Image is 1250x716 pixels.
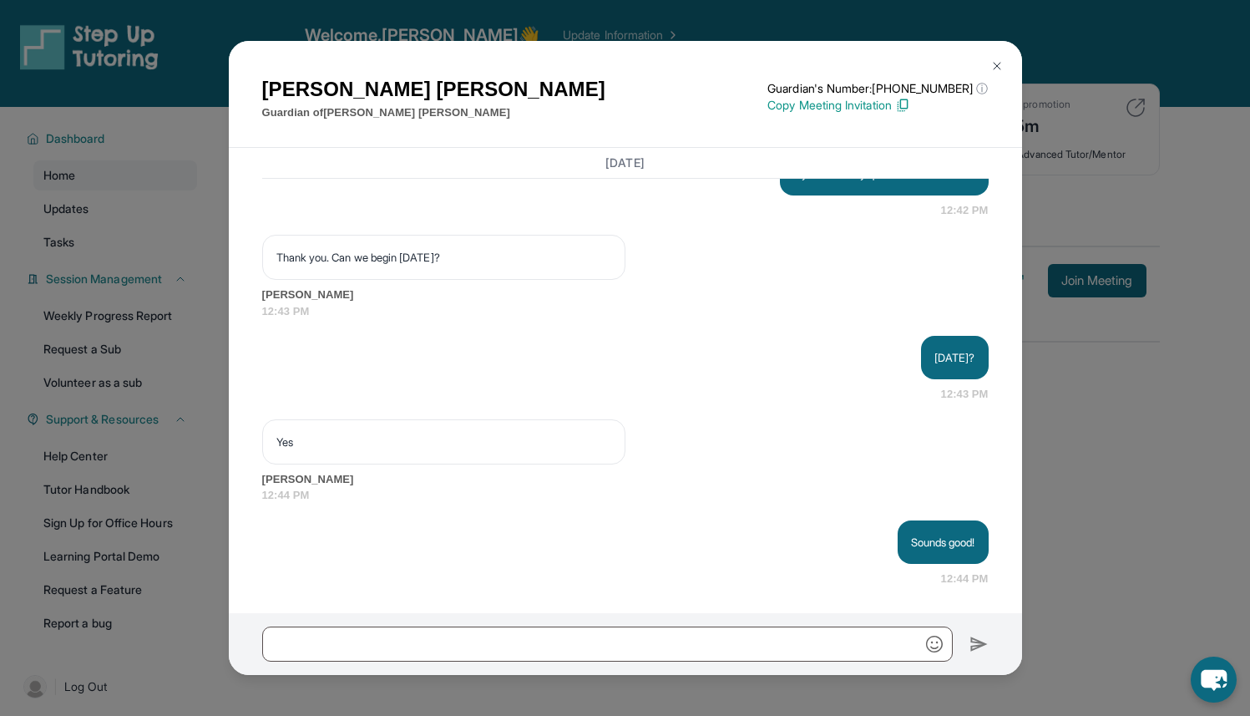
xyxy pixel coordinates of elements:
img: Copy Icon [895,98,910,113]
span: 12:43 PM [941,386,989,403]
span: [PERSON_NAME] [262,287,989,303]
span: 12:44 PM [262,487,989,504]
span: [PERSON_NAME] [262,471,989,488]
p: [DATE]? [934,349,975,366]
img: Emoji [926,636,943,653]
p: Guardian's Number: [PHONE_NUMBER] [767,80,988,97]
img: Close Icon [990,59,1004,73]
p: Guardian of [PERSON_NAME] [PERSON_NAME] [262,104,605,121]
span: 12:44 PM [941,571,989,587]
span: 12:43 PM [262,303,989,320]
p: Copy Meeting Invitation [767,97,988,114]
h1: [PERSON_NAME] [PERSON_NAME] [262,74,605,104]
p: Thank you. Can we begin [DATE]? [276,249,611,266]
p: Sounds good! [911,534,975,551]
span: 12:42 PM [941,202,989,219]
p: Yes [276,434,611,450]
button: chat-button [1191,657,1237,703]
img: Send icon [969,634,989,654]
h3: [DATE] [262,155,989,171]
span: ⓘ [976,80,988,97]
